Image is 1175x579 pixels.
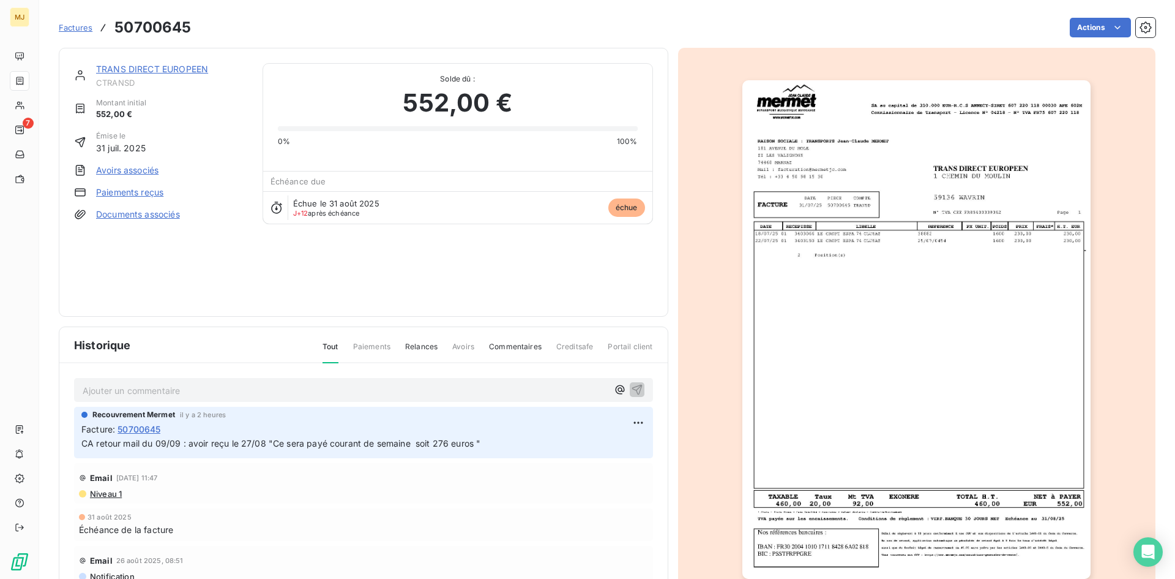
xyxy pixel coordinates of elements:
span: Commentaires [489,341,542,362]
span: échue [608,199,645,217]
span: 50700645 [117,423,160,436]
span: Factures [59,23,92,32]
span: Email [90,473,113,483]
span: Facture : [81,423,115,436]
a: Factures [59,21,92,34]
span: Échéance due [270,176,326,186]
div: MJ [10,7,29,27]
span: Recouvrement Mermet [92,409,175,420]
span: Relances [405,341,438,362]
span: 100% [617,136,638,147]
a: Avoirs associés [96,164,159,176]
span: Tout [323,341,338,363]
span: Avoirs [452,341,474,362]
span: Paiements [353,341,390,362]
span: 0% [278,136,290,147]
span: Échue le 31 août 2025 [293,199,379,208]
span: Niveau 1 [89,489,122,499]
span: Historique [74,337,131,354]
a: Paiements reçus [96,186,163,199]
span: Creditsafe [556,341,594,362]
span: 552,00 € [403,85,512,121]
span: CTRANSD [96,78,248,88]
span: J+12 [293,209,308,218]
span: Échéance de la facture [79,523,173,536]
div: Open Intercom Messenger [1133,537,1163,567]
span: Montant initial [96,97,146,108]
span: Portail client [608,341,652,362]
button: Actions [1070,18,1131,37]
a: TRANS DIRECT EUROPEEN [96,64,208,74]
span: 31 juil. 2025 [96,142,146,154]
span: Émise le [96,131,146,142]
span: 552,00 € [96,108,146,121]
span: 31 août 2025 [88,513,132,521]
span: CA retour mail du 09/09 : avoir reçu le 27/08 "Ce sera payé courant de semaine soit 276 euros " [81,438,480,448]
a: Documents associés [96,208,180,221]
span: il y a 2 heures [180,411,226,418]
span: 7 [23,118,34,129]
img: Logo LeanPay [10,552,29,572]
span: Solde dû : [278,74,638,85]
span: après échéance [293,210,360,217]
span: 26 août 2025, 08:51 [116,557,184,564]
span: [DATE] 11:47 [116,474,158,482]
span: Email [90,556,113,566]
img: invoice_thumbnail [742,80,1091,579]
h3: 50700645 [114,17,191,39]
